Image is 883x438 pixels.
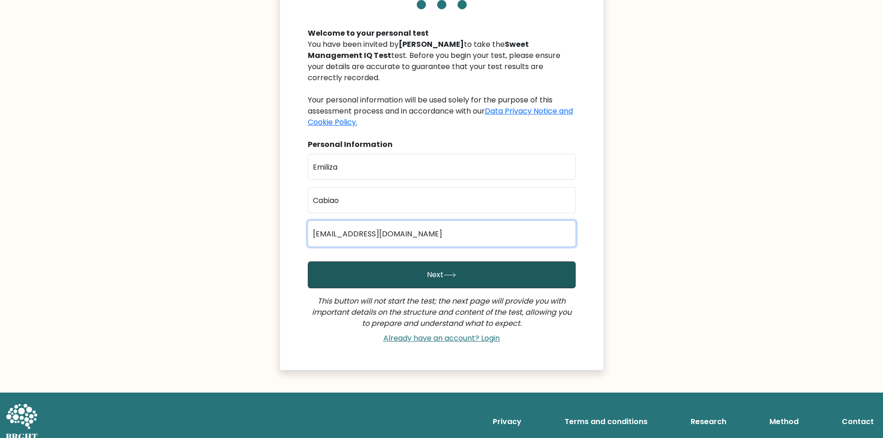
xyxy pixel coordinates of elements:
a: Method [766,413,802,431]
a: Data Privacy Notice and Cookie Policy. [308,106,573,127]
a: Already have an account? Login [380,333,503,343]
b: Sweet Management IQ Test [308,39,529,61]
i: This button will not start the test; the next page will provide you with important details on the... [312,296,572,329]
a: Privacy [489,413,525,431]
a: Terms and conditions [561,413,651,431]
input: Last name [308,187,576,213]
div: Welcome to your personal test [308,28,576,39]
div: Personal Information [308,139,576,150]
input: Email [308,221,576,247]
input: First name [308,154,576,180]
button: Next [308,261,576,288]
b: [PERSON_NAME] [399,39,464,50]
a: Contact [838,413,877,431]
a: Research [687,413,730,431]
div: You have been invited by to take the test. Before you begin your test, please ensure your details... [308,39,576,128]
